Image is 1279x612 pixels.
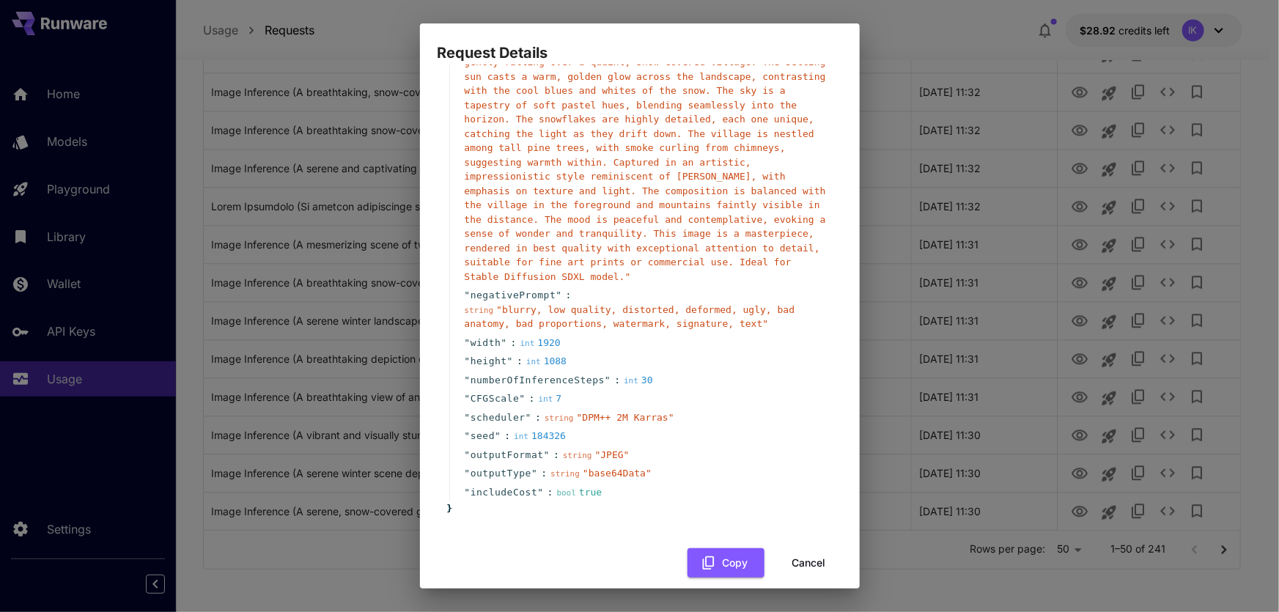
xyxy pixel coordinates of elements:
[541,466,547,481] span: :
[548,485,553,500] span: :
[420,23,860,64] h2: Request Details
[511,336,517,350] span: :
[501,337,506,348] span: "
[624,373,653,388] div: 30
[531,468,537,479] span: "
[688,548,764,578] button: Copy
[465,487,471,498] span: "
[471,485,538,500] span: includeCost
[539,391,562,406] div: 7
[465,412,471,423] span: "
[514,429,566,443] div: 184326
[526,357,541,366] span: int
[577,412,674,423] span: " DPM++ 2M Karras "
[471,336,501,350] span: width
[504,429,510,443] span: :
[471,288,556,303] span: negativePrompt
[557,488,577,498] span: bool
[535,410,541,425] span: :
[471,391,520,406] span: CFGScale
[465,337,471,348] span: "
[550,469,580,479] span: string
[445,501,453,516] span: }
[553,448,559,462] span: :
[471,354,507,369] span: height
[529,391,535,406] span: :
[495,430,501,441] span: "
[539,394,553,404] span: int
[624,376,638,386] span: int
[465,290,471,301] span: "
[519,393,525,404] span: "
[566,288,572,303] span: :
[544,449,550,460] span: "
[583,468,652,479] span: " base64Data "
[557,485,602,500] div: true
[614,373,620,388] span: :
[520,339,535,348] span: int
[465,393,471,404] span: "
[465,468,471,479] span: "
[556,290,561,301] span: "
[526,412,531,423] span: "
[537,487,543,498] span: "
[605,375,611,386] span: "
[465,449,471,460] span: "
[520,336,561,350] div: 1920
[471,466,531,481] span: outputType
[465,430,471,441] span: "
[563,451,592,460] span: string
[776,548,842,578] button: Cancel
[526,354,567,369] div: 1088
[507,355,513,366] span: "
[517,354,523,369] span: :
[465,306,494,315] span: string
[465,355,471,366] span: "
[595,449,630,460] span: " JPEG "
[471,373,605,388] span: numberOfInferenceSteps
[465,43,826,282] span: " A serene winter scene depicting evening snow flurries gently falling over a quaint, snow-covere...
[514,432,528,441] span: int
[471,410,526,425] span: scheduler
[465,304,795,330] span: " blurry, low quality, distorted, deformed, ugly, bad anatomy, bad proportions, watermark, signat...
[545,413,574,423] span: string
[471,429,495,443] span: seed
[471,448,544,462] span: outputFormat
[465,375,471,386] span: "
